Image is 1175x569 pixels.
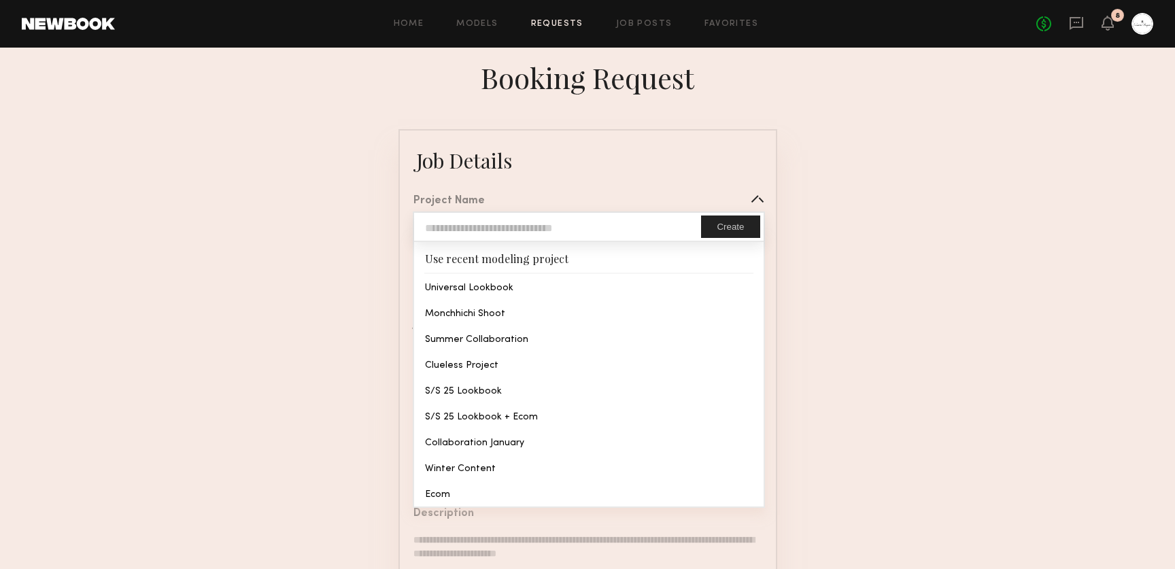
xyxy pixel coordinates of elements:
div: Project Name [413,196,485,207]
a: Requests [531,20,583,29]
div: S/S 25 Lookbook + Ecom [414,403,763,429]
a: Home [394,20,424,29]
div: Winter Content [414,455,763,481]
div: Use recent modeling project [414,242,763,273]
div: Monchhichi Shoot [414,300,763,326]
div: Description [413,508,474,519]
div: 8 [1115,12,1120,20]
div: Clueless Project [414,351,763,377]
a: Job Posts [616,20,672,29]
div: S/S 25 Lookbook [414,377,763,403]
div: Job Details [416,147,512,174]
a: Models [456,20,498,29]
button: Create [701,215,760,238]
a: Favorites [704,20,758,29]
div: Ecom [414,481,763,506]
div: Booking Request [481,58,694,97]
div: Summer Collaboration [414,326,763,351]
div: Universal Lookbook [414,274,763,300]
div: Collaboration January [414,429,763,455]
